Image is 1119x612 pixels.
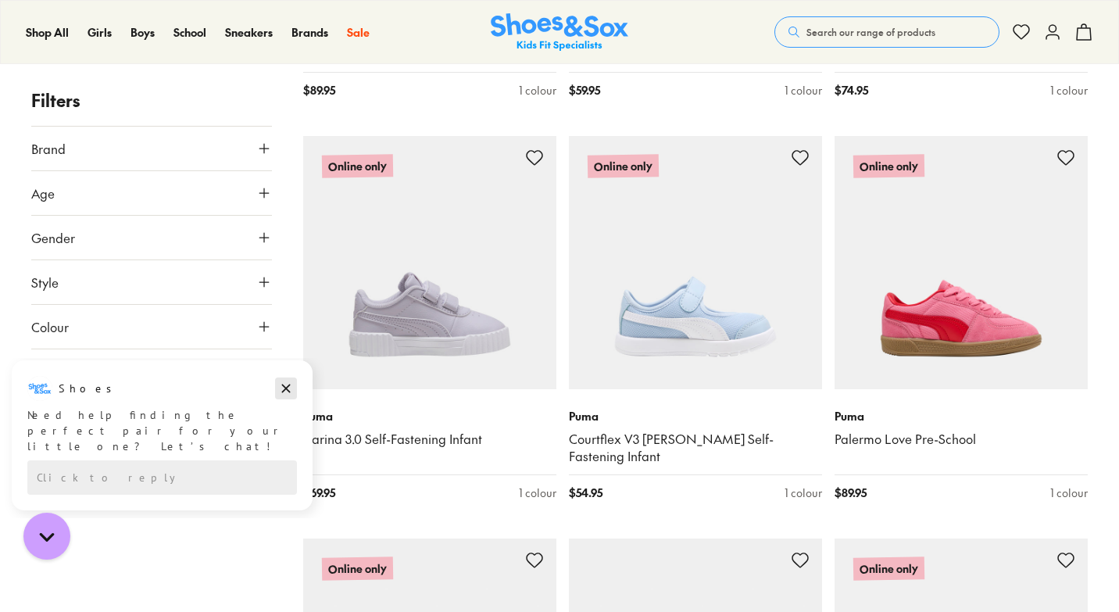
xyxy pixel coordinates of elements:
span: Gender [31,228,75,247]
a: Sneakers [225,24,273,41]
p: Puma [569,408,822,424]
a: Online only [835,136,1088,389]
button: Price [31,349,272,393]
p: Filters [31,88,272,113]
img: Shoes logo [27,18,52,43]
a: Online only [303,136,556,389]
div: Message from Shoes. Need help finding the perfect pair for your little one? Let’s chat! [12,18,313,96]
iframe: Gorgias live chat messenger [16,507,78,565]
p: Puma [835,408,1088,424]
p: Online only [588,154,659,178]
a: Girls [88,24,112,41]
span: Colour [31,317,69,336]
button: Colour [31,305,272,349]
span: $ 54.95 [569,485,602,501]
a: Sale [347,24,370,41]
span: Girls [88,24,112,40]
div: 1 colour [785,82,822,98]
button: Gender [31,216,272,259]
button: Dismiss campaign [275,20,297,41]
div: 1 colour [519,485,556,501]
span: Style [31,273,59,292]
p: Online only [322,557,393,581]
p: Online only [853,557,924,581]
div: 1 colour [519,82,556,98]
p: Puma [303,408,556,424]
span: School [173,24,206,40]
div: Need help finding the perfect pair for your little one? Let’s chat! [27,49,297,96]
button: Search our range of products [774,16,999,48]
span: $ 74.95 [835,82,868,98]
span: Shop All [26,24,69,40]
a: Brands [291,24,328,41]
span: Sale [347,24,370,40]
a: Carina 3.0 Self-Fastening Infant [303,431,556,448]
a: Courtflex V3 [PERSON_NAME] Self-Fastening Infant [569,431,822,465]
span: $ 89.95 [835,485,867,501]
div: Reply to the campaigns [27,102,297,137]
a: Shop All [26,24,69,41]
span: Search our range of products [806,25,935,39]
button: Age [31,171,272,215]
button: Style [31,260,272,304]
a: Shoes & Sox [491,13,628,52]
div: 1 colour [1050,82,1088,98]
a: School [173,24,206,41]
span: Brand [31,139,66,158]
span: $ 59.95 [569,82,600,98]
button: Brand [31,127,272,170]
a: Palermo Love Pre-School [835,431,1088,448]
span: Age [31,184,55,202]
span: Sneakers [225,24,273,40]
div: 1 colour [1050,485,1088,501]
div: 1 colour [785,485,822,501]
p: Online only [853,154,924,178]
a: Boys [130,24,155,41]
span: Brands [291,24,328,40]
span: $ 89.95 [303,82,335,98]
img: SNS_Logo_Responsive.svg [491,13,628,52]
p: Online only [322,154,393,178]
div: Campaign message [12,2,313,152]
a: Online only [569,136,822,389]
h3: Shoes [59,23,120,38]
span: Boys [130,24,155,40]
